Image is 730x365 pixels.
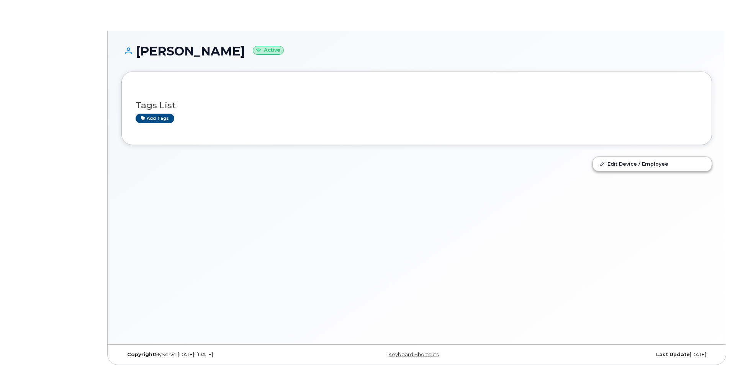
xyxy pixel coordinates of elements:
[656,352,690,357] strong: Last Update
[121,44,712,58] h1: [PERSON_NAME]
[593,157,712,171] a: Edit Device / Employee
[515,352,712,358] div: [DATE]
[121,352,318,358] div: MyServe [DATE]–[DATE]
[388,352,439,357] a: Keyboard Shortcuts
[136,101,698,110] h3: Tags List
[253,46,284,55] small: Active
[127,352,155,357] strong: Copyright
[136,114,174,123] a: Add tags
